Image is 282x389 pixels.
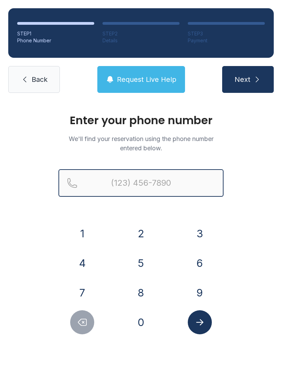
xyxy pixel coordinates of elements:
button: Delete number [70,310,94,334]
span: Back [32,75,47,84]
button: 7 [70,281,94,305]
input: Reservation phone number [58,169,224,197]
button: 6 [188,251,212,275]
button: 5 [129,251,153,275]
button: 1 [70,221,94,246]
p: We'll find your reservation using the phone number entered below. [58,134,224,153]
span: Next [235,75,250,84]
h1: Enter your phone number [58,115,224,126]
button: 2 [129,221,153,246]
div: Phone Number [17,37,94,44]
div: STEP 2 [102,30,180,37]
button: 0 [129,310,153,334]
button: 9 [188,281,212,305]
button: 3 [188,221,212,246]
div: STEP 1 [17,30,94,37]
button: Submit lookup form [188,310,212,334]
div: Details [102,37,180,44]
button: 4 [70,251,94,275]
span: Request Live Help [117,75,176,84]
div: STEP 3 [188,30,265,37]
button: 8 [129,281,153,305]
div: Payment [188,37,265,44]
